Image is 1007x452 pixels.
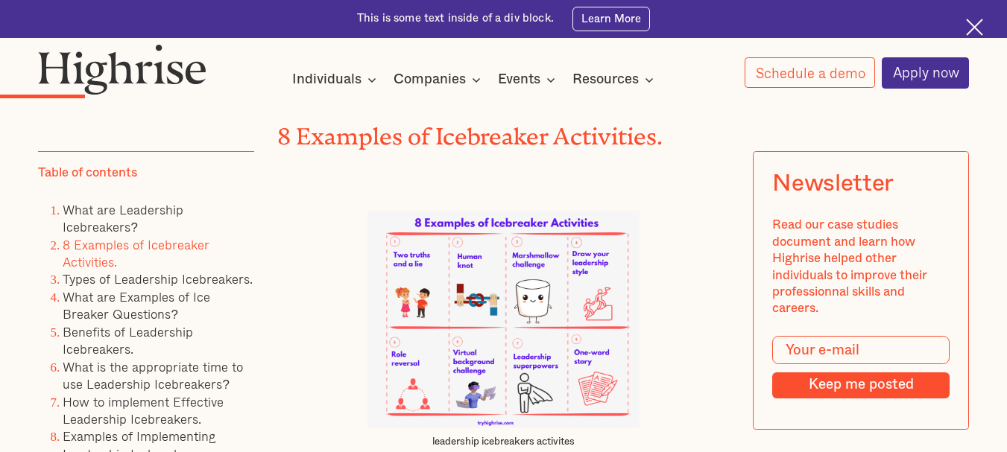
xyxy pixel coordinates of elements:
div: This is some text inside of a div block. [357,11,554,26]
a: 8 Examples of Icebreaker Activities. [63,234,209,271]
div: Companies [394,71,485,89]
img: Highrise logo [38,44,206,95]
a: What is the appropriate time to use Leadership Icebreakers? [63,356,243,393]
img: leadership icebreakers activites [367,211,639,427]
div: Resources [572,71,639,89]
input: Your e-mail [772,336,950,364]
img: Cross icon [966,19,983,36]
figcaption: leadership icebreakers activites [367,436,639,449]
a: Schedule a demo [745,57,876,88]
a: Learn More [572,7,650,31]
a: What are Examples of Ice Breaker Questions? [63,287,210,324]
div: Resources [572,71,658,89]
input: Keep me posted [772,372,950,398]
form: Modal Form [772,336,950,398]
div: Companies [394,71,466,89]
div: Events [498,71,540,89]
a: How to implement Effective Leadership Icebreakers. [63,391,224,428]
a: Apply now [882,57,970,89]
a: What are Leadership Icebreakers? [63,199,183,236]
a: Types of Leadership Icebreakers. [63,269,253,289]
div: Newsletter [772,171,894,198]
h2: 8 Examples of Icebreaker Activities. [277,118,730,144]
div: Read our case studies document and learn how Highrise helped other individuals to improve their p... [772,217,950,317]
div: Individuals [292,71,362,89]
div: Events [498,71,560,89]
div: Individuals [292,71,381,89]
a: Benefits of Leadership Icebreakers. [63,322,193,359]
div: Table of contents [38,165,137,181]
